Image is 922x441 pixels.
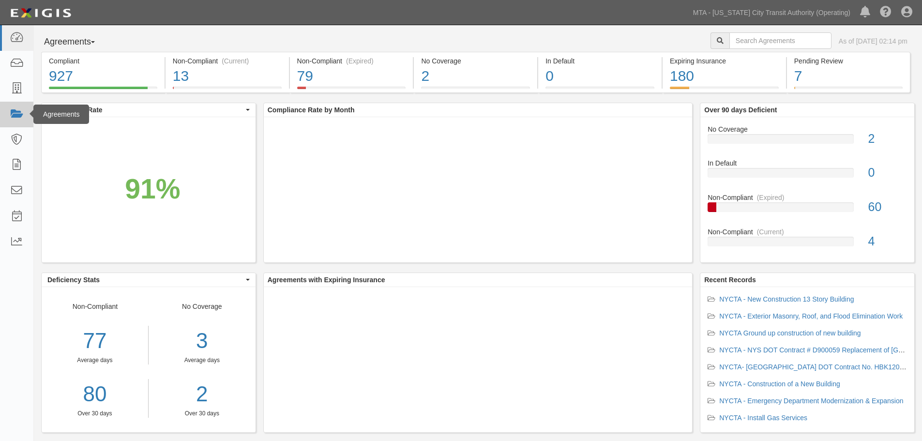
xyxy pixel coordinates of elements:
[47,275,243,285] span: Deficiency Stats
[861,233,914,250] div: 4
[173,66,282,87] div: 13
[700,227,914,237] div: Non-Compliant
[149,302,256,418] div: No Coverage
[719,414,807,422] a: NYCTA - Install Gas Services
[42,379,148,410] a: 80
[729,32,831,49] input: Search Agreements
[297,66,406,87] div: 79
[670,66,779,87] div: 180
[222,56,249,66] div: (Current)
[708,227,907,254] a: Non-Compliant(Current)4
[156,379,248,410] a: 2
[704,106,777,114] b: Over 90 days Deficient
[156,356,248,365] div: Average days
[42,302,149,418] div: Non-Compliant
[7,4,74,22] img: logo-5460c22ac91f19d4615b14bd174203de0afe785f0fc80cf4dbbc73dc1793850b.png
[49,56,157,66] div: Compliant
[880,7,892,18] i: Help Center - Complianz
[166,87,289,94] a: Non-Compliant(Current)13
[719,397,903,405] a: NYCTA - Emergency Department Modernization & Expansion
[700,158,914,168] div: In Default
[708,124,907,159] a: No Coverage2
[538,87,662,94] a: In Default0
[704,276,756,284] b: Recent Records
[861,198,914,216] div: 60
[156,326,248,356] div: 3
[421,66,530,87] div: 2
[41,32,114,52] button: Agreements
[42,410,148,418] div: Over 30 days
[700,193,914,202] div: Non-Compliant
[41,87,165,94] a: Compliant927
[290,87,413,94] a: Non-Compliant(Expired)79
[708,193,907,227] a: Non-Compliant(Expired)60
[839,36,907,46] div: As of [DATE] 02:14 pm
[42,273,256,287] button: Deficiency Stats
[757,193,785,202] div: (Expired)
[719,312,903,320] a: NYCTA - Exterior Masonry, Roof, and Flood Elimination Work
[719,329,861,337] a: NYCTA Ground up construction of new building
[794,56,903,66] div: Pending Review
[268,276,385,284] b: Agreements with Expiring Insurance
[787,87,910,94] a: Pending Review7
[545,66,654,87] div: 0
[700,124,914,134] div: No Coverage
[757,227,784,237] div: (Current)
[42,356,148,365] div: Average days
[125,169,180,209] div: 91%
[49,66,157,87] div: 927
[414,87,537,94] a: No Coverage2
[297,56,406,66] div: Non-Compliant (Expired)
[173,56,282,66] div: Non-Compliant (Current)
[688,3,855,22] a: MTA - [US_STATE] City Transit Authority (Operating)
[421,56,530,66] div: No Coverage
[663,87,786,94] a: Expiring Insurance180
[268,106,355,114] b: Compliance Rate by Month
[708,158,907,193] a: In Default0
[670,56,779,66] div: Expiring Insurance
[861,164,914,182] div: 0
[861,130,914,148] div: 2
[156,410,248,418] div: Over 30 days
[33,105,89,124] div: Agreements
[42,326,148,356] div: 77
[794,66,903,87] div: 7
[47,105,243,115] span: Compliance Rate
[719,295,854,303] a: NYCTA - New Construction 13 Story Building
[719,380,840,388] a: NYCTA - Construction of a New Building
[545,56,654,66] div: In Default
[346,56,374,66] div: (Expired)
[42,103,256,117] button: Compliance Rate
